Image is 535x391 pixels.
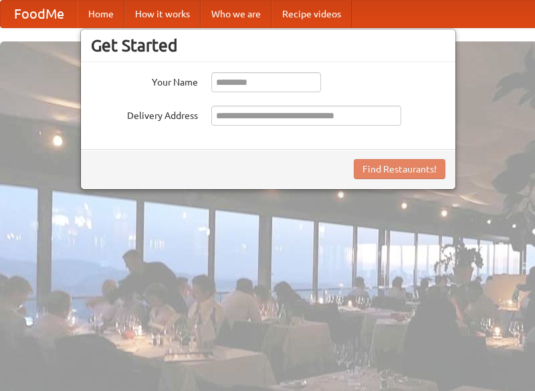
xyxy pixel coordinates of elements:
h3: Get Started [91,35,445,55]
a: Home [78,1,124,27]
label: Your Name [91,72,198,89]
a: Who we are [201,1,272,27]
button: Find Restaurants! [354,159,445,179]
label: Delivery Address [91,106,198,122]
a: FoodMe [1,1,78,27]
a: Recipe videos [272,1,352,27]
a: How it works [124,1,201,27]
